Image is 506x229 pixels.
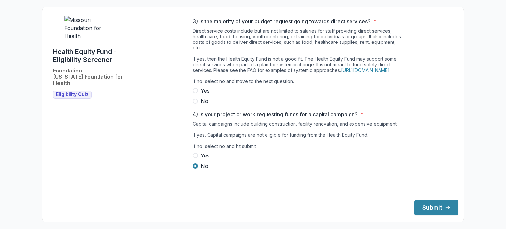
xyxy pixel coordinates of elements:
span: Eligibility Quiz [56,92,89,97]
div: Direct service costs include but are not limited to salaries for staff providing direct services,... [193,28,404,87]
span: No [201,162,208,170]
span: Yes [201,87,210,95]
p: 3) Is the majority of your budget request going towards direct services? [193,17,371,25]
h1: Health Equity Fund - Eligibility Screener [53,48,125,64]
a: [URL][DOMAIN_NAME] [341,67,390,73]
span: No [201,97,208,105]
span: Yes [201,152,210,159]
button: Submit [414,200,458,215]
p: 4) Is your project or work requesting funds for a capital campaign? [193,110,358,118]
div: Capital campaigns include building construction, facility renovation, and expensive equipment. If... [193,121,404,152]
h2: Foundation - [US_STATE] Foundation for Health [53,68,125,87]
img: Missouri Foundation for Health [64,16,114,40]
